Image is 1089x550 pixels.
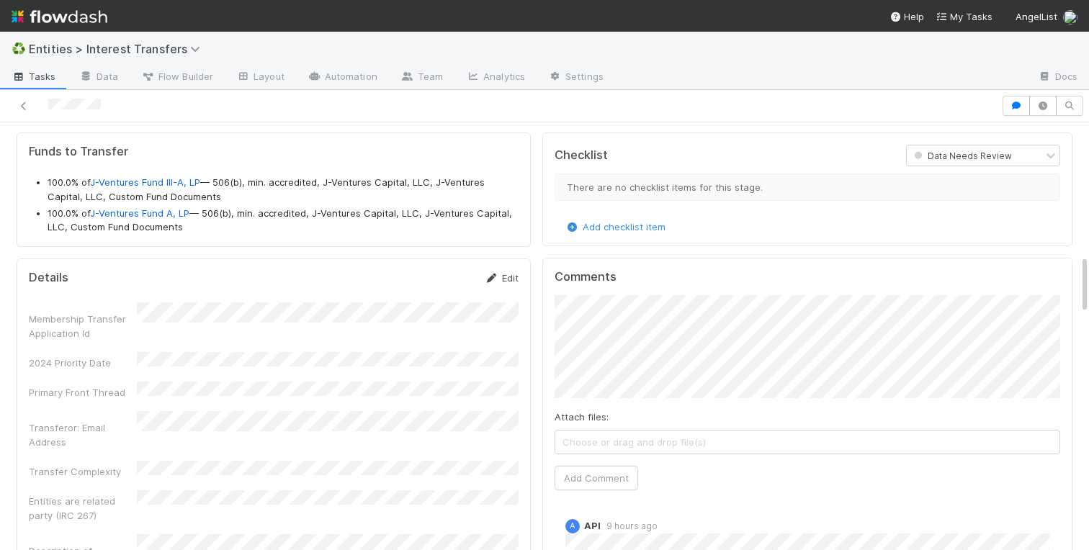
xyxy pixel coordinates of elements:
a: Add checklist item [565,221,665,233]
span: AngelList [1016,11,1057,22]
div: Membership Transfer Application Id [29,312,137,341]
div: Transfer Complexity [29,464,137,479]
button: Add Comment [555,466,638,490]
div: 2024 Priority Date [29,356,137,370]
span: Entities > Interest Transfers [29,42,207,56]
span: ♻️ [12,42,26,55]
li: 100.0% of — 506(b), min. accredited, J-Ventures Capital, LLC, J-Ventures Capital, LLC, Custom Fun... [48,207,519,235]
span: Choose or drag and drop file(s) [555,430,1059,454]
span: A [570,522,575,530]
span: Flow Builder [141,69,213,84]
li: 100.0% of — 506(b), min. accredited, J-Ventures Capital, LLC, J-Ventures Capital, LLC, Custom Fun... [48,176,519,204]
h5: Comments [555,270,1060,284]
a: Flow Builder [130,66,225,89]
span: Tasks [12,69,56,84]
img: logo-inverted-e16ddd16eac7371096b0.svg [12,4,107,29]
div: Help [889,9,924,24]
a: Team [389,66,454,89]
h5: Checklist [555,148,608,163]
span: API [584,520,601,531]
a: My Tasks [936,9,992,24]
div: API [565,519,580,533]
h5: Funds to Transfer [29,145,519,159]
a: Settings [537,66,615,89]
div: Transferor: Email Address [29,420,137,449]
label: Attach files: [555,410,609,424]
div: There are no checklist items for this stage. [555,173,1060,201]
a: Automation [296,66,389,89]
span: 9 hours ago [601,520,658,531]
a: Docs [1026,66,1089,89]
a: J-Ventures Fund III-A, LP [90,176,200,188]
span: Data Needs Review [911,150,1012,161]
img: avatar_abca0ba5-4208-44dd-8897-90682736f166.png [1063,10,1077,24]
a: Data [68,66,130,89]
h5: Details [29,271,68,285]
span: My Tasks [936,11,992,22]
div: Entities are related party (IRC 267) [29,494,137,523]
div: Primary Front Thread [29,385,137,400]
a: Layout [225,66,296,89]
a: J-Ventures Fund A, LP [90,207,189,219]
a: Analytics [454,66,537,89]
a: Edit [485,272,519,284]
